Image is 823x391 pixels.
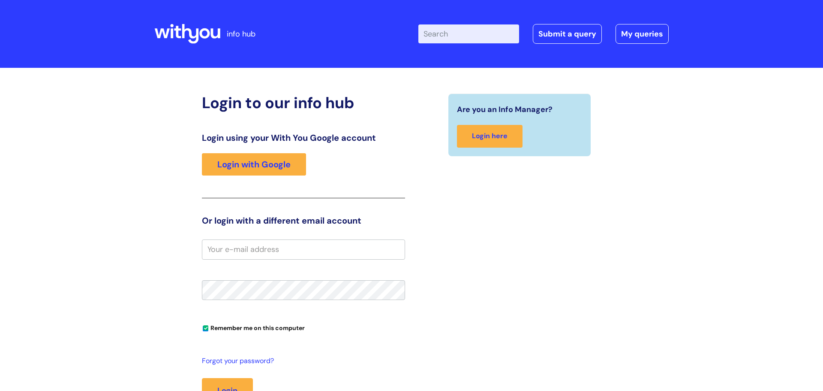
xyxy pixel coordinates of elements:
a: My queries [616,24,669,44]
input: Your e-mail address [202,239,405,259]
a: Forgot your password? [202,355,401,367]
p: info hub [227,27,255,41]
span: Are you an Info Manager? [457,103,553,116]
h2: Login to our info hub [202,94,405,112]
div: You can uncheck this option if you're logging in from a shared device [202,321,405,334]
a: Login with Google [202,153,306,176]
label: Remember me on this computer [202,322,305,332]
h3: Login using your With You Google account [202,133,405,143]
input: Remember me on this computer [203,326,208,331]
h3: Or login with a different email account [202,215,405,226]
a: Submit a query [533,24,602,44]
input: Search [418,24,519,43]
a: Login here [457,125,523,148]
